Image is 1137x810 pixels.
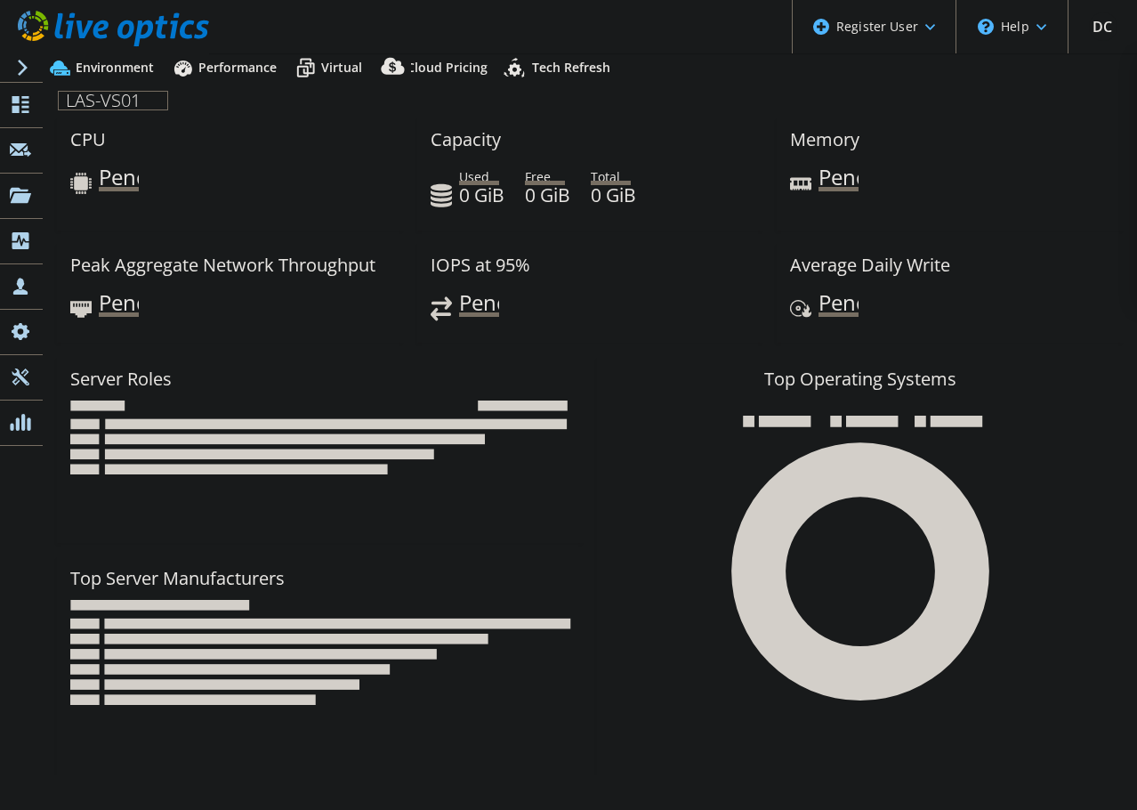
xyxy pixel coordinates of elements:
[525,185,570,205] h4: 0 GiB
[459,185,504,205] h4: 0 GiB
[99,293,139,317] span: Pending
[58,91,168,110] h1: LAS-VS01
[532,59,610,76] span: Tech Refresh
[610,369,1111,389] h3: Top Operating Systems
[591,167,631,185] span: Total
[70,255,375,275] h3: Peak Aggregate Network Throughput
[99,167,139,191] span: Pending
[790,255,950,275] h3: Average Daily Write
[790,130,859,150] h3: Memory
[818,167,859,191] span: Pending
[70,130,106,150] h3: CPU
[525,167,565,185] span: Free
[198,59,277,76] span: Performance
[321,59,362,76] span: Virtual
[591,185,636,205] h4: 0 GiB
[818,293,859,317] span: Pending
[70,369,172,389] h3: Server Roles
[1089,12,1117,41] span: DC
[431,255,530,275] h3: IOPS at 95%
[76,59,154,76] span: Environment
[70,569,285,588] h3: Top Server Manufacturers
[978,19,994,35] svg: \n
[407,59,488,76] span: Cloud Pricing
[431,130,501,150] h3: Capacity
[459,167,499,185] span: Used
[459,293,499,317] span: Pending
